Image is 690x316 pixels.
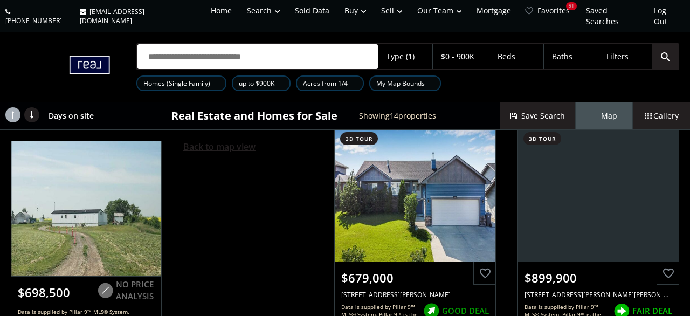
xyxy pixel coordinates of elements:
div: Filters [606,53,629,60]
span: Gallery [645,111,679,121]
div: up to $900K [232,75,291,91]
div: Beds [498,53,515,60]
span: Map [591,111,617,121]
div: $899,900 [525,270,672,286]
span: NO PRICE ANALYSIS [116,279,157,302]
div: Map [576,102,633,129]
img: rating icon [94,280,116,301]
img: Logo [11,45,115,88]
div: $679,000 [341,270,489,286]
div: Days on site [43,102,102,129]
span: $698,500 [18,284,70,301]
div: 91 [566,2,577,10]
div: 234082 Rge Road 264, Rural Wheatland County, AB T1P 0X4 [11,141,162,276]
div: $0 - 900K [441,53,474,60]
div: Type (1) [387,53,415,60]
span: [PHONE_NUMBER] [5,16,62,25]
div: 307 Railway Point SE, Langdon, AB T0J 1X1 [341,290,489,299]
span: [EMAIL_ADDRESS][DOMAIN_NAME] [80,7,144,25]
button: Save Search [500,102,576,129]
div: My Map Bounds [369,75,441,91]
div: Acres from 1/4 [296,75,364,91]
h1: Real Estate and Homes for Sale [171,108,337,123]
div: Gallery [633,102,690,129]
div: Homes (Single Family) [136,75,226,91]
div: 41 Copeland Avenue, Langdon, AB T0J1X2 [525,290,672,299]
h2: Showing 14 properties [359,112,436,120]
span: Back to map view [183,141,256,153]
div: Baths [552,53,572,60]
a: [EMAIL_ADDRESS][DOMAIN_NAME] [74,2,201,31]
